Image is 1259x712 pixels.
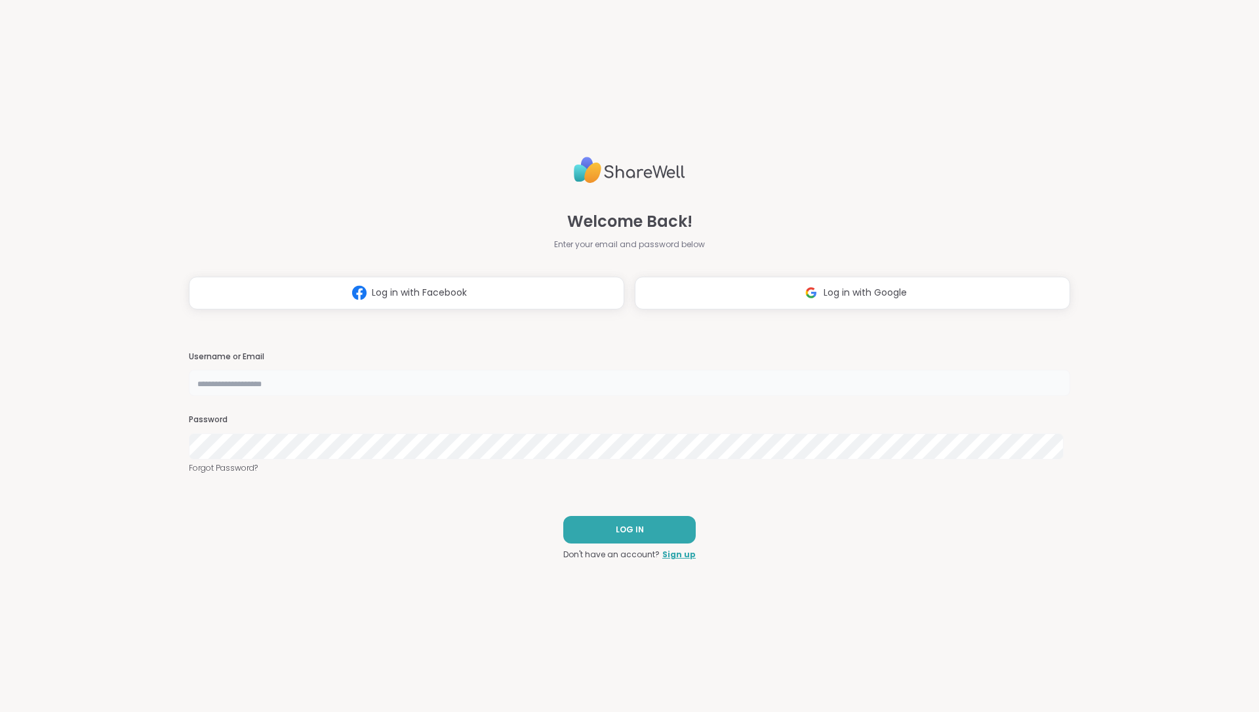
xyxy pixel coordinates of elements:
[189,414,1070,425] h3: Password
[563,516,696,544] button: LOG IN
[189,351,1070,363] h3: Username or Email
[635,277,1070,309] button: Log in with Google
[567,210,692,233] span: Welcome Back!
[662,549,696,561] a: Sign up
[347,281,372,305] img: ShareWell Logomark
[799,281,824,305] img: ShareWell Logomark
[189,462,1070,474] a: Forgot Password?
[189,277,624,309] button: Log in with Facebook
[372,286,467,300] span: Log in with Facebook
[554,239,705,250] span: Enter your email and password below
[616,524,644,536] span: LOG IN
[563,549,660,561] span: Don't have an account?
[824,286,907,300] span: Log in with Google
[574,151,685,189] img: ShareWell Logo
